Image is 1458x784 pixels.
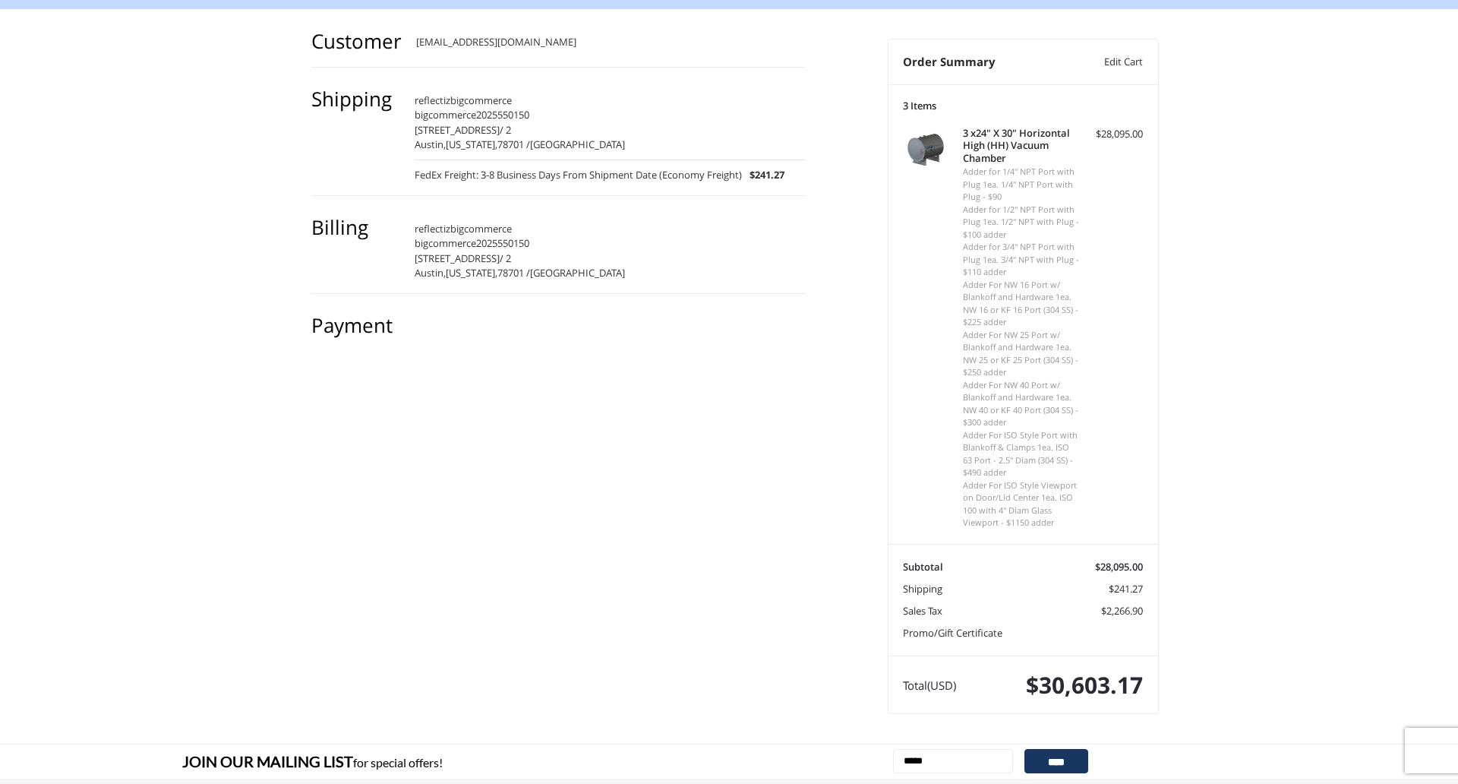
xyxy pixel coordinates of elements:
span: Austin, [415,138,446,151]
span: bigcommerce [450,222,512,236]
a: Edit Cart [1072,55,1143,70]
span: [GEOGRAPHIC_DATA] [530,266,625,280]
span: 78701 / [497,138,530,151]
li: Adder for 1/4" NPT Port with Plug 1ea. 1/4" NPT Port with Plug - $90 [963,166,1079,204]
span: Sales Tax [903,604,942,618]
span: bigcommerce [415,236,476,250]
span: 78701 / [497,266,530,280]
li: Adder For ISO Style Viewport on Door/Lid Center 1ea. ISO 100 with 4" Diam Glass Viewport - $1150 ... [963,479,1079,530]
span: bigcommerce [415,108,476,122]
span: [STREET_ADDRESS] [415,251,500,265]
span: $241.27 [1109,582,1143,596]
h2: Billing [311,215,400,240]
span: / 2 [500,251,511,265]
h2: Customer [311,29,402,54]
h4: 3 x 24" X 30" Horizontal High (HH) Vacuum Chamber [963,127,1079,164]
span: [STREET_ADDRESS] [415,123,500,137]
span: reflectiz [415,222,450,236]
h3: Join Our Mailing List [182,744,450,779]
span: for special offers! [353,755,443,770]
h2: Payment [311,313,400,338]
div: [EMAIL_ADDRESS][DOMAIN_NAME] [416,35,791,50]
span: Austin, [415,266,446,280]
li: Adder for 3/4" NPT Port with Plug 1ea. 3/4" NPT with Plug - $110 adder [963,241,1079,279]
span: Shipping [903,582,942,596]
span: FedEx Freight: 3-8 Business Days From Shipment Date (Economy Freight) [415,168,742,183]
li: Adder For NW 25 Port w/ Blankoff and Hardware 1ea. NW 25 or KF 25 Port (304 SS) - $250 adder [963,329,1079,379]
span: $241.27 [742,168,784,183]
span: [US_STATE], [446,138,497,151]
span: Total (USD) [903,678,956,693]
span: [GEOGRAPHIC_DATA] [530,138,625,151]
span: Subtotal [903,560,943,574]
li: Adder For ISO Style Port with Blankoff & Clamps 1ea. ISO 63 Port - 2.5" Diam (304 SS) - $490 adder [963,429,1079,479]
span: / 2 [500,123,511,137]
h2: Shipping [311,87,400,112]
span: 2025550150 [476,236,529,250]
span: $2,266.90 [1101,604,1143,618]
span: $28,095.00 [1095,560,1143,574]
span: [US_STATE], [446,266,497,280]
span: bigcommerce [450,93,512,107]
li: Adder for 1/2" NPT Port with Plug 1ea. 1/2" NPT with Plug - $100 adder [963,204,1079,242]
li: Adder For NW 40 Port w/ Blankoff and Hardware 1ea. NW 40 or KF 40 Port (304 SS) - $300 adder [963,379,1079,429]
li: Adder For NW 16 Port w/ Blankoff and Hardware 1ea. NW 16 or KF 16 Port (304 SS) - $225 adder [963,279,1079,329]
a: Promo/Gift Certificate [903,626,1002,640]
span: $30,603.17 [1026,669,1143,700]
h3: 3 Items [903,100,1143,112]
span: reflectiz [415,93,450,107]
div: $28,095.00 [1083,127,1143,142]
span: 2025550150 [476,108,529,122]
h3: Order Summary [903,55,1072,70]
